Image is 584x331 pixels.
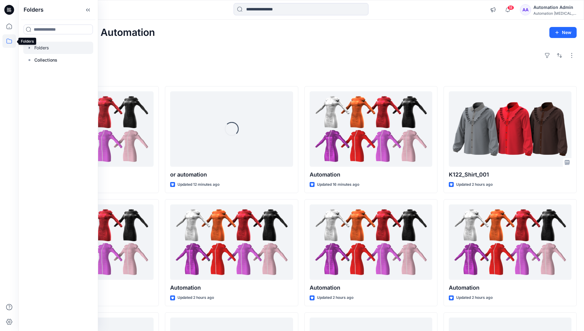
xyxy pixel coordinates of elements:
[549,27,577,38] button: New
[520,4,531,15] div: AA
[533,11,576,16] div: Automation [MEDICAL_DATA]...
[449,91,571,167] a: K122_Shirt_001
[34,56,57,64] p: Collections
[310,283,432,292] p: Automation
[26,73,577,80] h4: Styles
[317,181,359,188] p: Updated 16 minutes ago
[507,5,514,10] span: 18
[456,181,493,188] p: Updated 2 hours ago
[310,170,432,179] p: Automation
[310,91,432,167] a: Automation
[533,4,576,11] div: Automation Admin
[170,283,293,292] p: Automation
[177,295,214,301] p: Updated 2 hours ago
[449,204,571,280] a: Automation
[177,181,219,188] p: Updated 12 minutes ago
[449,283,571,292] p: Automation
[310,204,432,280] a: Automation
[170,204,293,280] a: Automation
[456,295,493,301] p: Updated 2 hours ago
[449,170,571,179] p: K122_Shirt_001
[317,295,353,301] p: Updated 2 hours ago
[170,170,293,179] p: or automation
